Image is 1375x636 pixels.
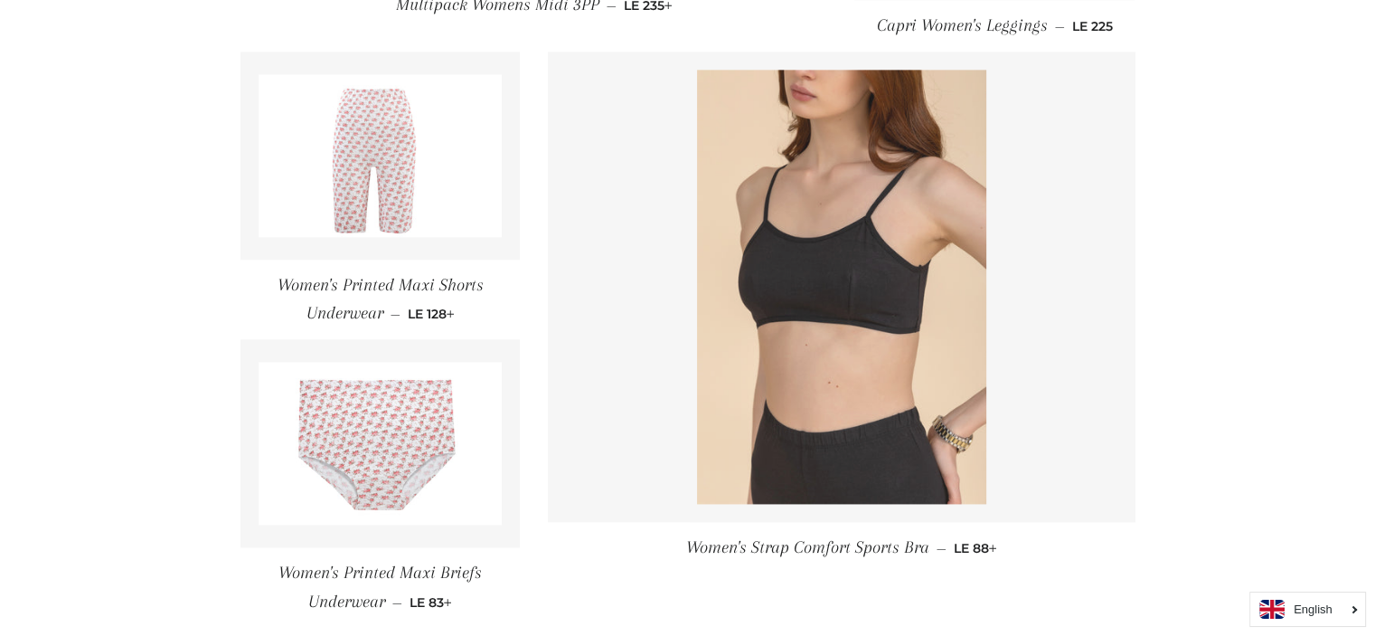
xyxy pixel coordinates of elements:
[1072,18,1113,34] span: LE 225
[407,306,454,322] span: LE 128
[877,15,1048,35] span: Capri Women's Leggings
[1259,600,1356,619] a: English
[240,260,521,340] a: Women's Printed Maxi Shorts Underwear — LE 128
[1294,603,1333,615] i: English
[1055,18,1065,34] span: —
[240,547,521,628] a: Women's Printed Maxi Briefs Underwear — LE 83
[410,594,452,611] span: LE 83
[548,522,1135,574] a: Women's Strap Comfort Sports Bra — LE 88
[278,563,482,611] span: Women's Printed Maxi Briefs Underwear
[390,306,400,322] span: —
[686,537,929,557] span: Women's Strap Comfort Sports Bra
[954,540,997,556] span: LE 88
[937,540,946,556] span: —
[392,594,402,611] span: —
[277,275,483,323] span: Women's Printed Maxi Shorts Underwear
